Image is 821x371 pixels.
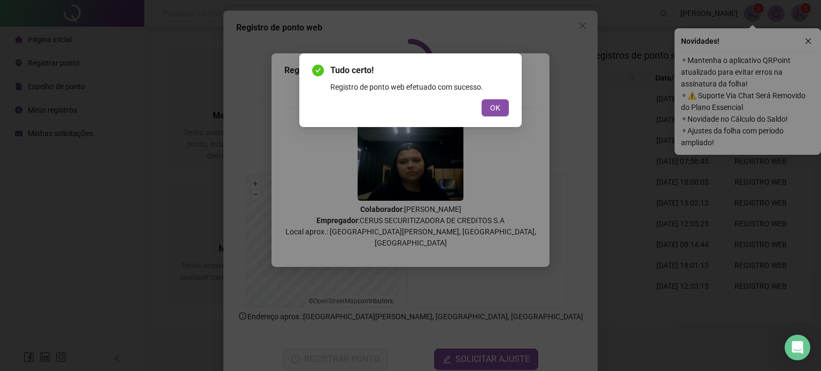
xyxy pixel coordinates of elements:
[312,65,324,76] span: check-circle
[330,64,509,77] span: Tudo certo!
[490,102,500,114] span: OK
[330,81,509,93] div: Registro de ponto web efetuado com sucesso.
[482,99,509,116] button: OK
[785,335,810,360] div: Open Intercom Messenger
